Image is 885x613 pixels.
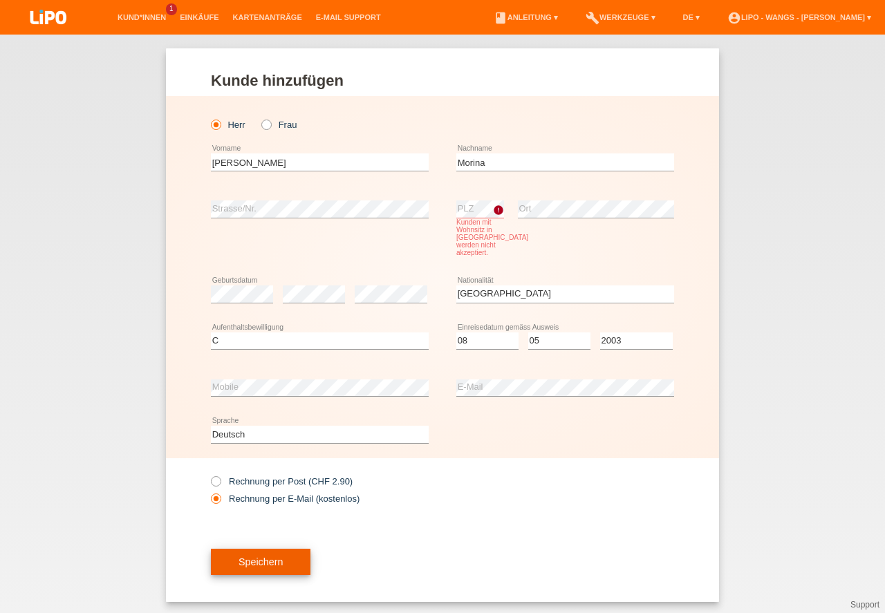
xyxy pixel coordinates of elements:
a: account_circleLIPO - Wangs - [PERSON_NAME] ▾ [720,13,878,21]
a: LIPO pay [14,28,83,39]
a: Support [850,600,879,610]
label: Frau [261,120,297,130]
button: Speichern [211,549,310,575]
input: Rechnung per Post (CHF 2.90) [211,476,220,493]
label: Herr [211,120,245,130]
label: Rechnung per E-Mail (kostenlos) [211,493,360,504]
i: book [494,11,507,25]
h1: Kunde hinzufügen [211,72,674,89]
div: Kunden mit Wohnsitz in [GEOGRAPHIC_DATA] werden nicht akzeptiert. [456,218,504,256]
a: DE ▾ [676,13,707,21]
a: Einkäufe [173,13,225,21]
span: Speichern [239,556,283,567]
i: error [493,205,504,216]
i: build [586,11,599,25]
span: 1 [166,3,177,15]
a: bookAnleitung ▾ [487,13,565,21]
i: account_circle [727,11,741,25]
a: E-Mail Support [309,13,388,21]
a: Kartenanträge [226,13,309,21]
a: Kund*innen [111,13,173,21]
input: Frau [261,120,270,129]
input: Rechnung per E-Mail (kostenlos) [211,493,220,511]
input: Herr [211,120,220,129]
label: Rechnung per Post (CHF 2.90) [211,476,353,487]
a: buildWerkzeuge ▾ [579,13,662,21]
